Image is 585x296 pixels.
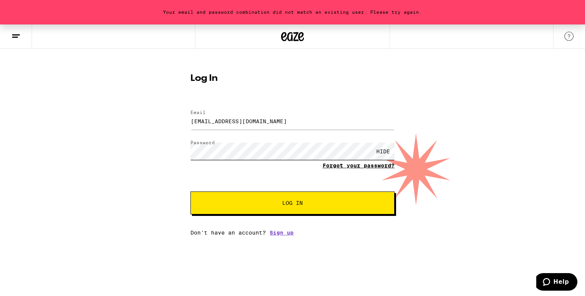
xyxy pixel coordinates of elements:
[190,110,206,115] label: Email
[536,273,577,292] iframe: Opens a widget where you can find more information
[282,200,303,206] span: Log In
[190,140,215,145] label: Password
[270,230,294,236] a: Sign up
[190,74,395,83] h1: Log In
[190,230,395,236] div: Don't have an account?
[190,191,395,214] button: Log In
[323,162,395,169] a: Forgot your password?
[372,143,395,160] div: HIDE
[190,113,395,130] input: Email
